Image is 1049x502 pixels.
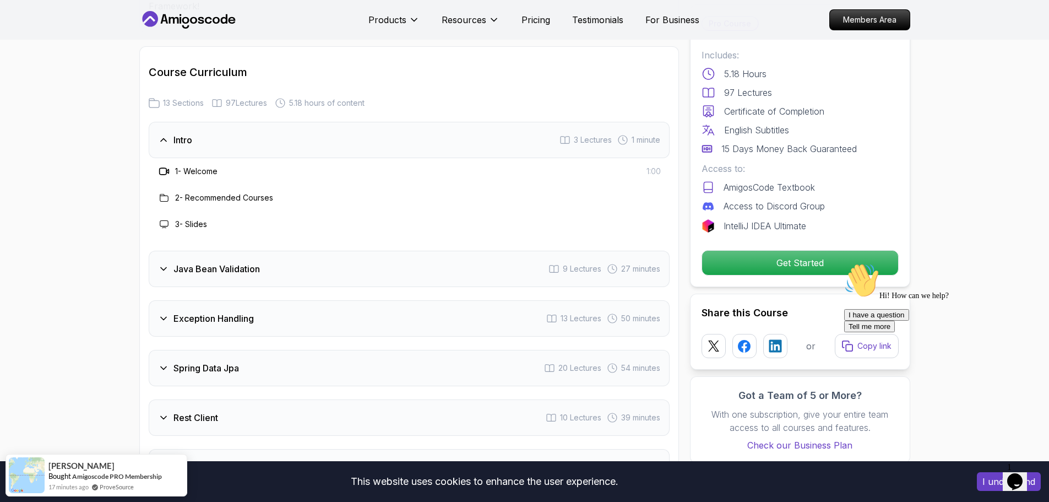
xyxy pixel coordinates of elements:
[4,51,69,62] button: I have a question
[829,9,910,30] a: Members Area
[724,67,767,80] p: 5.18 Hours
[702,219,715,233] img: jetbrains logo
[48,472,71,481] span: Bought
[175,219,207,230] h3: 3 - Slides
[806,339,816,353] p: or
[442,13,486,26] p: Resources
[149,64,670,80] h2: Course Curriculum
[724,86,772,99] p: 97 Lectures
[149,449,670,485] button: Task Execution And Scheduling6 Lectures 21 minutes
[9,457,45,493] img: provesource social proof notification image
[4,4,40,40] img: :wave:
[563,263,601,274] span: 9 Lectures
[100,482,134,492] a: ProveSource
[173,411,218,424] h3: Rest Client
[48,482,89,492] span: 17 minutes ago
[149,300,670,337] button: Exception Handling13 Lectures 50 minutes
[621,313,660,324] span: 50 minutes
[724,181,815,194] p: AmigosCode Textbook
[830,10,910,30] p: Members Area
[521,13,550,26] a: Pricing
[702,48,899,62] p: Includes:
[163,98,204,109] span: 13 Sections
[175,192,273,203] h3: 2 - Recommended Courses
[368,13,420,35] button: Products
[574,134,612,145] span: 3 Lectures
[173,133,192,147] h3: Intro
[835,334,899,358] button: Copy link
[646,166,661,177] span: 1:00
[368,13,406,26] p: Products
[702,251,898,275] p: Get Started
[724,199,825,213] p: Access to Discord Group
[702,439,899,452] a: Check our Business Plan
[48,461,115,471] span: [PERSON_NAME]
[702,408,899,434] p: With one subscription, give your entire team access to all courses and features.
[977,472,1041,491] button: Accept cookies
[632,134,660,145] span: 1 minute
[8,469,960,494] div: This website uses cookies to enhance the user experience.
[621,412,660,423] span: 39 minutes
[173,312,254,325] h3: Exception Handling
[724,105,824,118] p: Certificate of Completion
[721,142,857,155] p: 15 Days Money Back Guaranteed
[621,363,660,374] span: 54 minutes
[724,123,789,137] p: English Subtitles
[702,250,899,276] button: Get Started
[4,62,55,74] button: Tell me more
[149,350,670,386] button: Spring Data Jpa20 Lectures 54 minutes
[4,4,203,74] div: 👋Hi! How can we help?I have a questionTell me more
[4,33,109,41] span: Hi! How can we help?
[558,363,601,374] span: 20 Lectures
[175,166,218,177] h3: 1 - Welcome
[173,361,239,375] h3: Spring Data Jpa
[442,13,499,35] button: Resources
[621,263,660,274] span: 27 minutes
[226,98,267,109] span: 97 Lectures
[702,305,899,321] h2: Share this Course
[72,472,162,481] a: Amigoscode PRO Membership
[561,313,601,324] span: 13 Lectures
[149,122,670,158] button: Intro3 Lectures 1 minute
[724,219,806,233] p: IntelliJ IDEA Ultimate
[645,13,699,26] a: For Business
[702,388,899,403] h3: Got a Team of 5 or More?
[1003,458,1038,491] iframe: chat widget
[289,98,365,109] span: 5.18 hours of content
[173,262,260,276] h3: Java Bean Validation
[560,412,601,423] span: 10 Lectures
[149,251,670,287] button: Java Bean Validation9 Lectures 27 minutes
[840,258,1038,452] iframe: chat widget
[572,13,623,26] a: Testimonials
[702,162,899,175] p: Access to:
[149,400,670,436] button: Rest Client10 Lectures 39 minutes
